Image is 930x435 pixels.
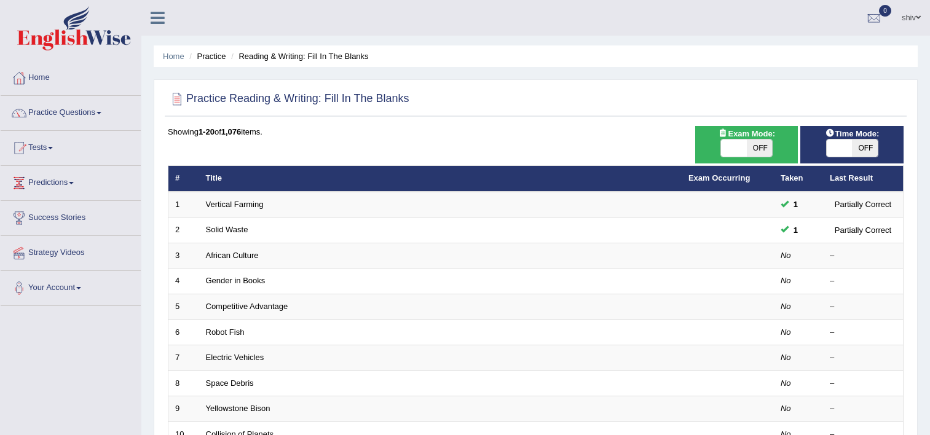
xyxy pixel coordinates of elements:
[830,224,896,237] div: Partially Correct
[747,139,773,157] span: OFF
[206,200,264,209] a: Vertical Farming
[688,173,750,182] a: Exam Occurring
[1,236,141,267] a: Strategy Videos
[830,327,896,339] div: –
[781,404,791,413] em: No
[168,192,199,217] td: 1
[1,271,141,302] a: Your Account
[168,268,199,294] td: 4
[206,353,264,362] a: Electric Vehicles
[206,251,259,260] a: African Culture
[781,302,791,311] em: No
[199,166,682,192] th: Title
[206,327,245,337] a: Robot Fish
[830,250,896,262] div: –
[1,201,141,232] a: Success Stories
[830,352,896,364] div: –
[168,345,199,371] td: 7
[713,127,779,140] span: Exam Mode:
[199,127,215,136] b: 1-20
[206,302,288,311] a: Competitive Advantage
[228,50,368,62] li: Reading & Writing: Fill In The Blanks
[774,166,823,192] th: Taken
[830,301,896,313] div: –
[781,251,791,260] em: No
[206,404,270,413] a: Yellowstone Bison
[852,139,878,157] span: OFF
[1,131,141,162] a: Tests
[1,96,141,127] a: Practice Questions
[781,276,791,285] em: No
[820,127,884,140] span: Time Mode:
[830,275,896,287] div: –
[168,319,199,345] td: 6
[163,52,184,61] a: Home
[168,294,199,320] td: 5
[168,166,199,192] th: #
[830,403,896,415] div: –
[1,61,141,92] a: Home
[186,50,226,62] li: Practice
[789,198,803,211] span: You cannot take this question anymore
[206,378,254,388] a: Space Debris
[168,243,199,268] td: 3
[206,276,266,285] a: Gender in Books
[781,353,791,362] em: No
[168,126,904,138] div: Showing of items.
[206,225,248,234] a: Solid Waste
[789,224,803,237] span: You cannot take this question anymore
[168,217,199,243] td: 2
[781,327,791,337] em: No
[695,126,798,163] div: Show exams occurring in exams
[168,370,199,396] td: 8
[168,396,199,422] td: 9
[830,378,896,390] div: –
[1,166,141,197] a: Predictions
[168,90,409,108] h2: Practice Reading & Writing: Fill In The Blanks
[221,127,242,136] b: 1,076
[879,5,891,17] span: 0
[830,198,896,211] div: Partially Correct
[823,166,904,192] th: Last Result
[781,378,791,388] em: No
